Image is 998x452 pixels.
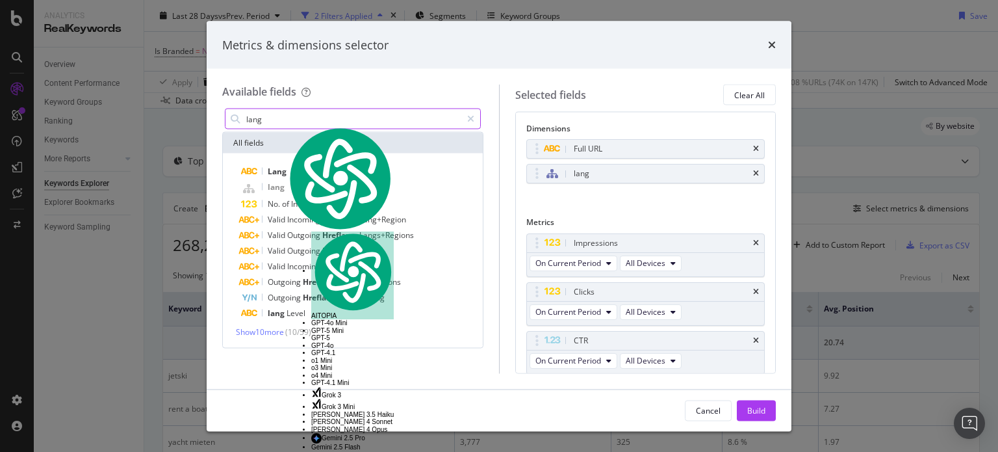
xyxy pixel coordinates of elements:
div: times [753,287,759,295]
div: Selected fields [515,87,586,102]
img: gpt-black.svg [311,412,322,423]
button: Cancel [685,400,732,421]
div: GPT-4o [311,371,404,381]
img: logo.svg [285,126,404,241]
button: On Current Period [530,255,617,271]
button: Build [737,400,776,421]
div: Full URL [574,142,602,155]
div: modal [207,21,791,431]
div: ClickstimesOn Current PeriodAll Devices [526,282,765,325]
span: On Current Period [535,355,601,366]
div: Dimensions [526,123,765,139]
span: All Devices [626,258,665,269]
span: lang [268,308,287,319]
div: GPT-4.1 Mini [311,423,404,433]
div: Grok 3 [311,433,404,445]
img: gpt-black.svg [311,371,322,381]
button: On Current Period [530,304,617,319]
button: Clear All [723,85,776,105]
button: All Devices [620,255,682,271]
div: langtimes [526,164,765,183]
span: Valid [268,245,287,256]
div: ImpressionstimesOn Current PeriodAll Devices [526,233,765,276]
div: Cancel [696,405,721,416]
button: All Devices [620,304,682,319]
div: times [753,336,759,344]
div: o4 Mini [311,412,404,423]
div: AITOPIA [311,241,404,339]
div: GPT-5 [311,360,404,371]
img: gpt-black.svg [311,339,322,350]
div: Open Intercom Messenger [954,408,985,439]
div: Metrics [526,217,765,233]
img: logo.svg [311,241,404,332]
div: GPT-4o Mini [311,339,404,350]
div: lang [574,167,589,180]
div: All fields [223,133,483,153]
span: All Devices [626,306,665,317]
button: All Devices [620,352,682,368]
span: On Current Period [535,306,601,317]
div: Build [747,405,765,416]
span: Valid [268,261,287,272]
span: Lang [268,166,287,177]
div: times [768,36,776,53]
span: of [282,198,291,209]
div: CTRtimesOn Current PeriodAll Devices [526,330,765,374]
img: gpt-black.svg [311,360,322,371]
span: On Current Period [535,258,601,269]
div: times [753,239,759,246]
div: Available fields [222,85,296,99]
div: o3 Mini [311,402,404,412]
img: gpt-black.svg [311,423,322,433]
div: o1 Mini [311,392,404,402]
div: times [753,170,759,178]
img: gpt-black.svg [311,402,322,412]
span: Outgoing [268,276,303,287]
div: times [753,145,759,153]
div: Metrics & dimensions selector [222,36,389,53]
span: All Devices [626,355,665,366]
span: Show 10 more [236,326,284,338]
span: Valid [268,214,287,225]
span: Outgoing [268,292,303,303]
input: Search by field name [245,109,461,129]
img: gpt-black.svg [311,392,322,402]
img: gpt-black.svg [311,381,322,392]
div: Impressions [574,236,618,249]
button: On Current Period [530,352,617,368]
div: Clear All [734,89,765,100]
span: No. [268,198,282,209]
div: GPT-5 Mini [311,350,404,360]
div: Full URLtimes [526,139,765,159]
img: gpt-black.svg [311,350,322,360]
span: Valid [268,230,287,241]
div: GPT-4.1 [311,381,404,392]
div: Clicks [574,285,595,298]
span: lang [268,181,285,193]
div: CTR [574,334,588,347]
